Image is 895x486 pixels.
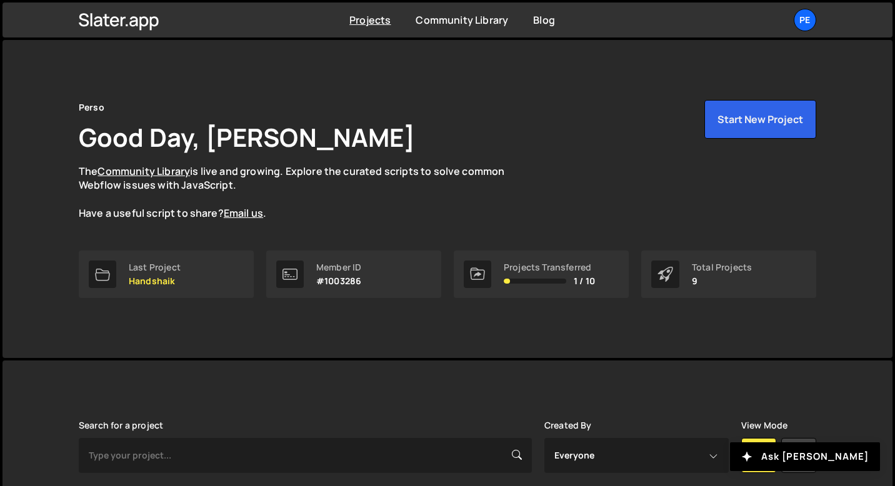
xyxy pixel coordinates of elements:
[741,420,787,430] label: View Mode
[79,438,532,473] input: Type your project...
[692,276,752,286] p: 9
[224,206,263,220] a: Email us
[97,164,190,178] a: Community Library
[416,13,508,27] a: Community Library
[79,164,529,221] p: The is live and growing. Explore the curated scripts to solve common Webflow issues with JavaScri...
[316,276,361,286] p: #1003286
[544,420,592,430] label: Created By
[794,9,816,31] a: Pe
[129,262,181,272] div: Last Project
[79,250,254,298] a: Last Project Handshaik
[316,262,361,272] div: Member ID
[730,442,880,471] button: Ask [PERSON_NAME]
[574,276,595,286] span: 1 / 10
[533,13,555,27] a: Blog
[79,100,104,115] div: Perso
[79,120,415,154] h1: Good Day, [PERSON_NAME]
[79,420,163,430] label: Search for a project
[504,262,595,272] div: Projects Transferred
[349,13,391,27] a: Projects
[704,100,816,139] button: Start New Project
[692,262,752,272] div: Total Projects
[129,276,181,286] p: Handshaik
